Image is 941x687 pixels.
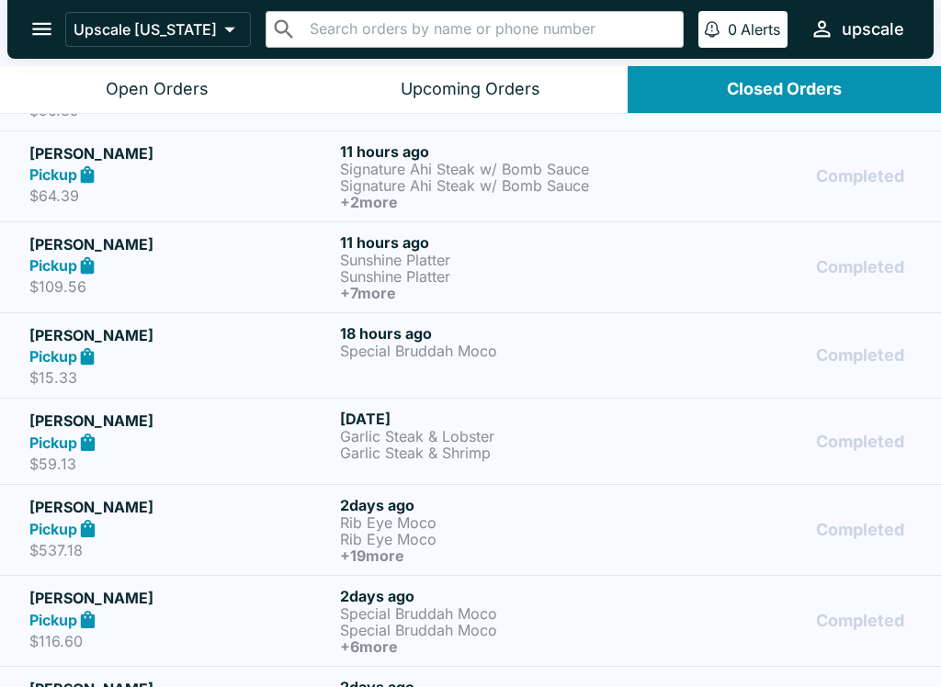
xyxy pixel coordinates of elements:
h5: [PERSON_NAME] [29,410,333,432]
h5: [PERSON_NAME] [29,587,333,609]
p: $64.39 [29,186,333,205]
div: Upcoming Orders [401,79,540,100]
h6: 18 hours ago [340,324,643,343]
strong: Pickup [29,165,77,184]
button: Upscale [US_STATE] [65,12,251,47]
input: Search orders by name or phone number [304,17,675,42]
h6: + 19 more [340,547,643,564]
p: Garlic Steak & Shrimp [340,445,643,461]
p: $59.13 [29,455,333,473]
h5: [PERSON_NAME] [29,233,333,255]
h6: + 6 more [340,638,643,655]
p: Signature Ahi Steak w/ Bomb Sauce [340,177,643,194]
p: Rib Eye Moco [340,531,643,547]
p: Upscale [US_STATE] [74,20,217,39]
button: open drawer [18,6,65,52]
p: $116.60 [29,632,333,650]
h6: 11 hours ago [340,233,643,252]
p: $537.18 [29,541,333,559]
p: Special Bruddah Moco [340,343,643,359]
p: Garlic Steak & Lobster [340,428,643,445]
strong: Pickup [29,256,77,275]
div: Open Orders [106,79,209,100]
p: Sunshine Platter [340,252,643,268]
h6: 11 hours ago [340,142,643,161]
strong: Pickup [29,520,77,538]
span: 2 days ago [340,587,414,605]
span: 2 days ago [340,496,414,514]
p: $15.33 [29,368,333,387]
h6: + 2 more [340,194,643,210]
strong: Pickup [29,347,77,366]
button: upscale [802,9,912,49]
h6: + 7 more [340,285,643,301]
h5: [PERSON_NAME] [29,324,333,346]
h5: [PERSON_NAME] [29,142,333,164]
p: Rib Eye Moco [340,514,643,531]
p: Special Bruddah Moco [340,622,643,638]
div: Closed Orders [727,79,842,100]
p: $109.56 [29,277,333,296]
h6: [DATE] [340,410,643,428]
p: Signature Ahi Steak w/ Bomb Sauce [340,161,643,177]
p: Alerts [741,20,780,39]
p: 0 [728,20,737,39]
h5: [PERSON_NAME] [29,496,333,518]
strong: Pickup [29,434,77,452]
p: Special Bruddah Moco [340,605,643,622]
strong: Pickup [29,611,77,629]
p: Sunshine Platter [340,268,643,285]
div: upscale [842,18,904,40]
